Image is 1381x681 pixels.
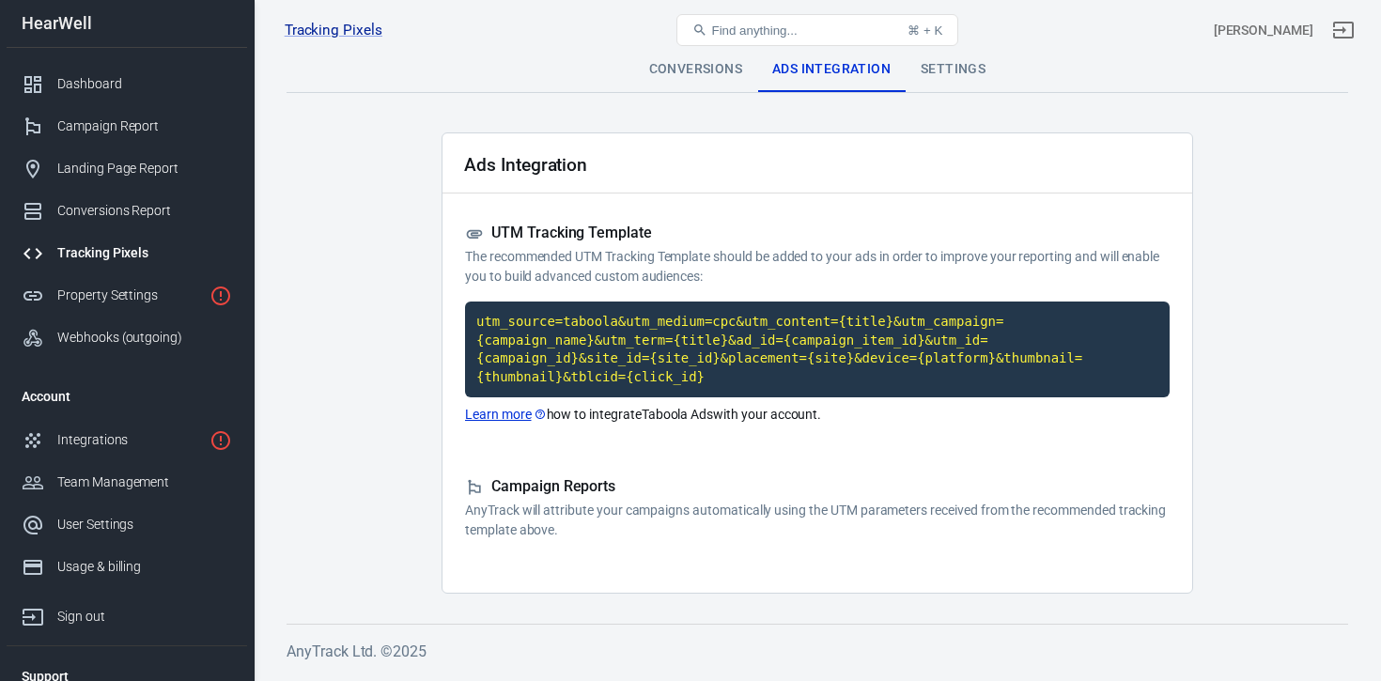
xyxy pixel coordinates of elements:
a: Property Settings [7,274,247,317]
a: Usage & billing [7,546,247,588]
a: Team Management [7,461,247,503]
iframe: Intercom live chat [1317,589,1362,634]
div: Settings [906,47,1001,92]
h2: Ads Integration [464,155,587,175]
a: Campaign Report [7,105,247,147]
div: Landing Page Report [57,159,232,178]
svg: Property is not installed yet [209,285,232,307]
div: User Settings [57,515,232,534]
div: Integrations [57,430,202,450]
a: Conversions Report [7,190,247,232]
li: Account [7,374,247,419]
a: Sign out [1321,8,1366,53]
div: Conversions Report [57,201,232,221]
svg: 1 networks not verified yet [209,429,232,452]
h5: UTM Tracking Template [465,224,1170,243]
div: Property Settings [57,286,202,305]
code: Click to copy [465,302,1170,397]
div: Team Management [57,472,232,492]
a: Tracking Pixels [7,232,247,274]
a: Landing Page Report [7,147,247,190]
div: Account id: BS7ZPrtF [1214,21,1313,40]
div: Conversions [634,47,757,92]
a: Dashboard [7,63,247,105]
div: Usage & billing [57,557,232,577]
p: how to integrate Taboola Ads with your account. [465,405,1170,425]
div: Campaign Report [57,116,232,136]
h5: Campaign Reports [465,477,1170,497]
a: Tracking Pixels [285,21,382,40]
div: Ads Integration [757,47,906,92]
div: ⌘ + K [908,23,942,38]
div: Webhooks (outgoing) [57,328,232,348]
a: Integrations [7,419,247,461]
div: HearWell [7,15,247,32]
a: Learn more [465,405,547,425]
p: The recommended UTM Tracking Template should be added to your ads in order to improve your report... [465,247,1170,286]
div: Tracking Pixels [57,243,232,263]
div: Dashboard [57,74,232,94]
div: Sign out [57,607,232,627]
button: Find anything...⌘ + K [676,14,958,46]
p: AnyTrack will attribute your campaigns automatically using the UTM parameters received from the r... [465,501,1170,540]
a: User Settings [7,503,247,546]
h6: AnyTrack Ltd. © 2025 [287,640,1348,663]
a: Webhooks (outgoing) [7,317,247,359]
span: Find anything... [711,23,797,38]
a: Sign out [7,588,247,638]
